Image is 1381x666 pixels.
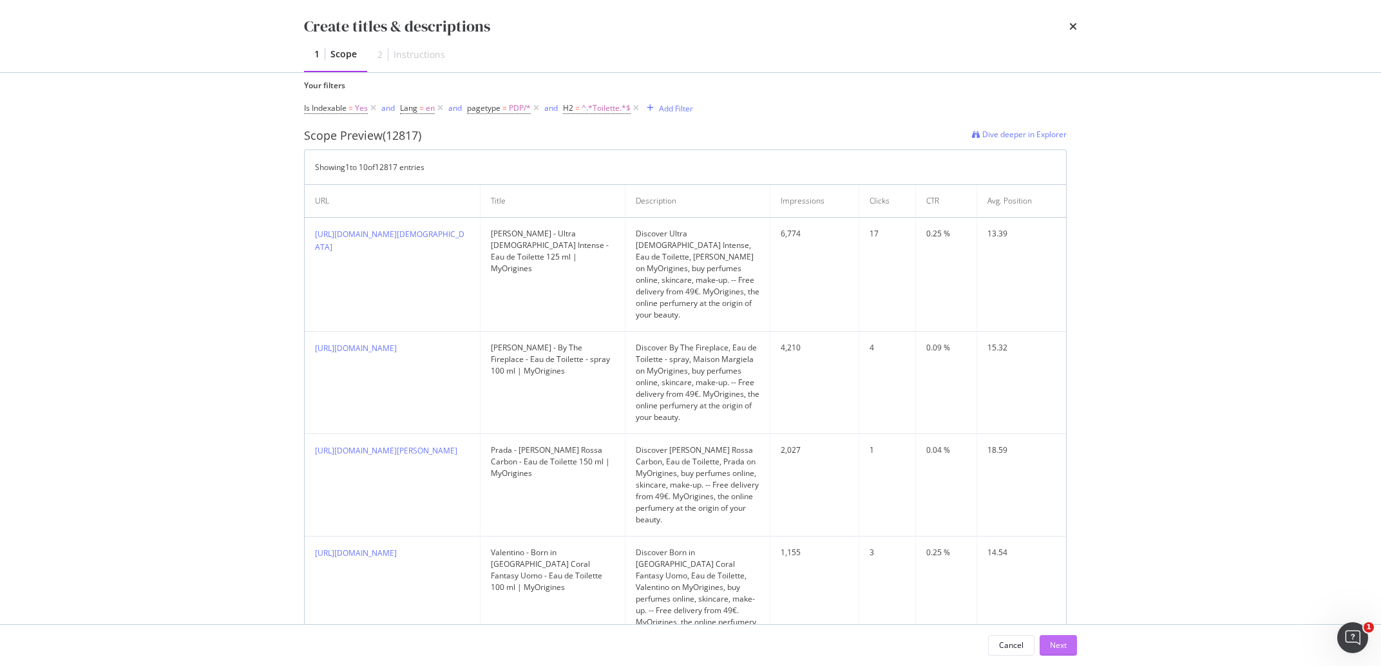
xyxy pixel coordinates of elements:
[987,547,1056,558] div: 14.54
[315,162,424,173] div: Showing 1 to 10 of 12817 entries
[1040,635,1077,656] button: Next
[575,102,580,113] span: =
[377,48,383,61] div: 2
[315,229,464,252] a: [URL][DOMAIN_NAME][DEMOGRAPHIC_DATA]
[1337,622,1368,653] iframe: Intercom live chat
[859,185,915,218] th: Clicks
[491,547,614,593] div: Valentino - Born in [GEOGRAPHIC_DATA] Coral Fantasy Uomo - Eau de Toilette 100 ml | MyOrigines
[394,48,445,61] div: Instructions
[636,444,759,526] div: Discover [PERSON_NAME] Rossa Carbon, Eau de Toilette, Prada on MyOrigines, buy perfumes online, s...
[781,547,848,558] div: 1,155
[467,102,500,113] span: pagetype
[381,102,395,113] div: and
[491,228,614,274] div: [PERSON_NAME] - Ultra [DEMOGRAPHIC_DATA] Intense - Eau de Toilette 125 ml | MyOrigines
[870,444,904,456] div: 1
[1050,640,1067,651] div: Next
[305,185,481,218] th: URL
[330,48,357,61] div: Scope
[870,228,904,240] div: 17
[926,228,967,240] div: 0.25 %
[582,99,631,117] span: ^.*Toilette.*$
[348,102,353,113] span: =
[636,228,759,321] div: Discover Ultra [DEMOGRAPHIC_DATA] Intense, Eau de Toilette, [PERSON_NAME] on MyOrigines, buy perf...
[977,185,1066,218] th: Avg. Position
[625,185,770,218] th: Description
[987,444,1056,456] div: 18.59
[982,129,1067,140] span: Dive deeper in Explorer
[987,228,1056,240] div: 13.39
[987,342,1056,354] div: 15.32
[315,445,457,456] a: [URL][DOMAIN_NAME][PERSON_NAME]
[491,342,614,377] div: [PERSON_NAME] - By The Fireplace - Eau de Toilette - spray 100 ml | MyOrigines
[999,640,1024,651] div: Cancel
[315,343,397,354] a: [URL][DOMAIN_NAME]
[659,103,693,114] div: Add Filter
[636,342,759,423] div: Discover By The Fireplace, Eau de Toilette - spray, Maison Margiela on MyOrigines, buy perfumes o...
[544,102,558,114] button: and
[544,102,558,113] div: and
[314,48,319,61] div: 1
[304,102,347,113] span: Is Indexable
[781,228,848,240] div: 6,774
[315,547,397,558] a: [URL][DOMAIN_NAME]
[972,128,1067,144] a: Dive deeper in Explorer
[926,342,967,354] div: 0.09 %
[781,444,848,456] div: 2,027
[304,80,1067,91] label: Your filters
[355,99,368,117] span: Yes
[509,99,531,117] span: PDP/*
[304,128,421,144] div: Scope Preview (12817)
[1364,622,1374,633] span: 1
[448,102,462,114] button: and
[636,547,759,640] div: Discover Born in [GEOGRAPHIC_DATA] Coral Fantasy Uomo, Eau de Toilette, Valentino on MyOrigines, ...
[491,444,614,479] div: Prada - [PERSON_NAME] Rossa Carbon - Eau de Toilette 150 ml | MyOrigines
[1069,15,1077,37] div: times
[770,185,859,218] th: Impressions
[781,342,848,354] div: 4,210
[419,102,424,113] span: =
[642,100,693,116] button: Add Filter
[926,547,967,558] div: 0.25 %
[304,15,490,37] div: Create titles & descriptions
[381,102,395,114] button: and
[870,547,904,558] div: 3
[563,102,573,113] span: H2
[400,102,417,113] span: Lang
[481,185,625,218] th: Title
[502,102,507,113] span: =
[926,444,967,456] div: 0.04 %
[448,102,462,113] div: and
[426,99,435,117] span: en
[916,185,978,218] th: CTR
[988,635,1034,656] button: Cancel
[870,342,904,354] div: 4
